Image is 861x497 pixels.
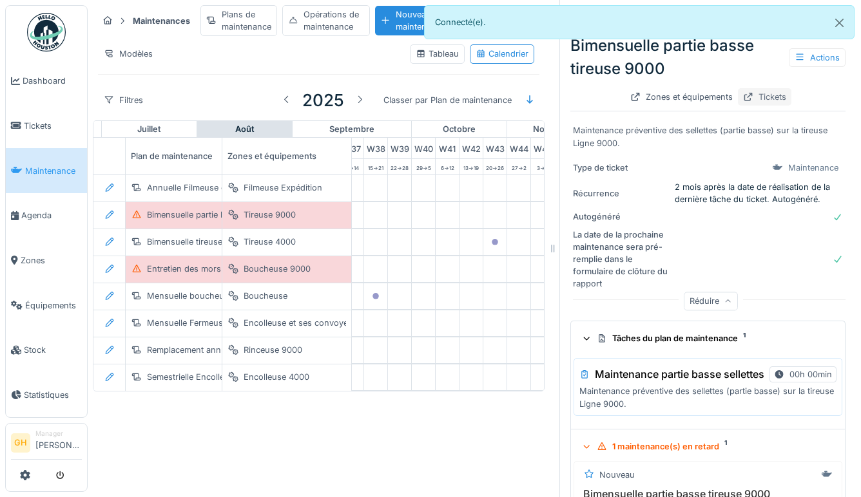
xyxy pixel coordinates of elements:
[597,332,829,344] div: Tâches du plan de maintenance
[302,90,344,110] h3: 2025
[244,371,309,383] div: Encolleuse 4000
[436,138,459,158] div: W 41
[576,435,840,458] summary: 1 maintenance(s) en retard1
[244,182,322,194] div: Filmeuse Expédition
[6,283,87,328] a: Équipements
[573,162,670,174] div: Type de ticket
[595,368,764,380] h3: Maintenance partie basse sellettes
[364,138,387,158] div: W 38
[11,429,82,460] a: GH Manager[PERSON_NAME]
[147,317,251,329] div: Mensuelle Fermeuse 9000
[147,263,291,275] div: Entretien des mors Boucheuse 9000
[576,326,840,350] summary: Tâches du plan de maintenance1
[25,299,82,312] span: Équipements
[483,138,507,158] div: W 43
[738,88,791,106] div: Tickets
[507,159,530,174] div: 27 -> 2
[507,121,602,138] div: novembre
[200,5,277,36] div: Plans de maintenance
[126,138,255,174] div: Plan de maintenance
[507,138,530,158] div: W 44
[23,75,82,87] span: Dashboard
[599,469,635,481] div: Nouveau
[24,344,82,356] span: Stock
[684,292,738,310] div: Réduire
[825,6,854,40] button: Close
[573,187,670,200] div: Récurrence
[35,429,82,438] div: Manager
[531,159,554,174] div: 3 -> 9
[147,209,296,221] div: Bimensuelle partie basse tireuse 9000
[6,238,87,283] a: Zones
[244,344,302,356] div: Rinceuse 9000
[293,121,411,138] div: septembre
[282,5,370,36] div: Opérations de maintenance
[675,181,843,205] div: 2 mois après la date de réalisation de la dernière tâche du ticket. Autogénéré.
[531,138,554,158] div: W 45
[128,15,195,27] strong: Maintenances
[244,317,384,329] div: Encolleuse et ses convoyeurs 9000
[460,138,483,158] div: W 42
[25,165,82,177] span: Maintenance
[21,209,82,221] span: Agenda
[412,121,507,138] div: octobre
[6,59,87,104] a: Dashboard
[21,254,82,267] span: Zones
[6,104,87,149] a: Tickets
[6,373,87,418] a: Statistiques
[147,344,338,356] div: Remplacement annuel manomètre rinceuse 9000
[147,236,246,248] div: Bimensuelle tireuse 4000
[375,6,469,35] div: Nouveau plan de maintenance
[98,91,149,109] div: Filtres
[788,162,838,174] div: Maintenance
[6,148,87,193] a: Maintenance
[147,371,262,383] div: Semestrielle Encolleuse 4000
[476,48,528,60] div: Calendrier
[6,193,87,238] a: Agenda
[412,138,435,158] div: W 40
[6,328,87,373] a: Stock
[222,138,351,174] div: Zones et équipements
[27,13,66,52] img: Badge_color-CXgf-gQk.svg
[244,290,287,302] div: Boucheuse
[573,124,843,149] div: Maintenance préventive des sellettes (partie basse) sur la tireuse Ligne 9000.
[197,121,292,138] div: août
[24,120,82,132] span: Tickets
[789,368,832,380] div: 00h 00min
[340,138,363,158] div: W 37
[388,138,411,158] div: W 39
[102,121,197,138] div: juillet
[412,159,435,174] div: 29 -> 5
[579,385,837,409] p: Maintenance préventive des sellettes (partie basse) sur la tireuse Ligne 9000.
[436,159,459,174] div: 6 -> 12
[460,159,483,174] div: 13 -> 19
[244,209,296,221] div: Tireuse 9000
[388,159,411,174] div: 22 -> 28
[98,44,159,63] div: Modèles
[340,159,363,174] div: 8 -> 14
[573,211,670,223] div: Autogénéré
[147,182,262,194] div: Annuelle Filmeuse expédition
[378,91,518,109] div: Classer par Plan de maintenance
[424,5,855,39] div: Connecté(e).
[147,290,256,302] div: Mensuelle boucheuse 4000
[573,229,670,290] div: La date de la prochaine maintenance sera pré-remplie dans le formulaire de clôture du rapport
[483,159,507,174] div: 20 -> 26
[570,34,846,80] div: Bimensuelle partie basse tireuse 9000
[416,48,459,60] div: Tableau
[597,440,829,453] div: 1 maintenance(s) en retard
[11,433,30,453] li: GH
[625,88,738,106] div: Zones et équipements
[244,263,311,275] div: Boucheuse 9000
[789,48,846,67] div: Actions
[244,236,296,248] div: Tireuse 4000
[35,429,82,456] li: [PERSON_NAME]
[364,159,387,174] div: 15 -> 21
[24,389,82,401] span: Statistiques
